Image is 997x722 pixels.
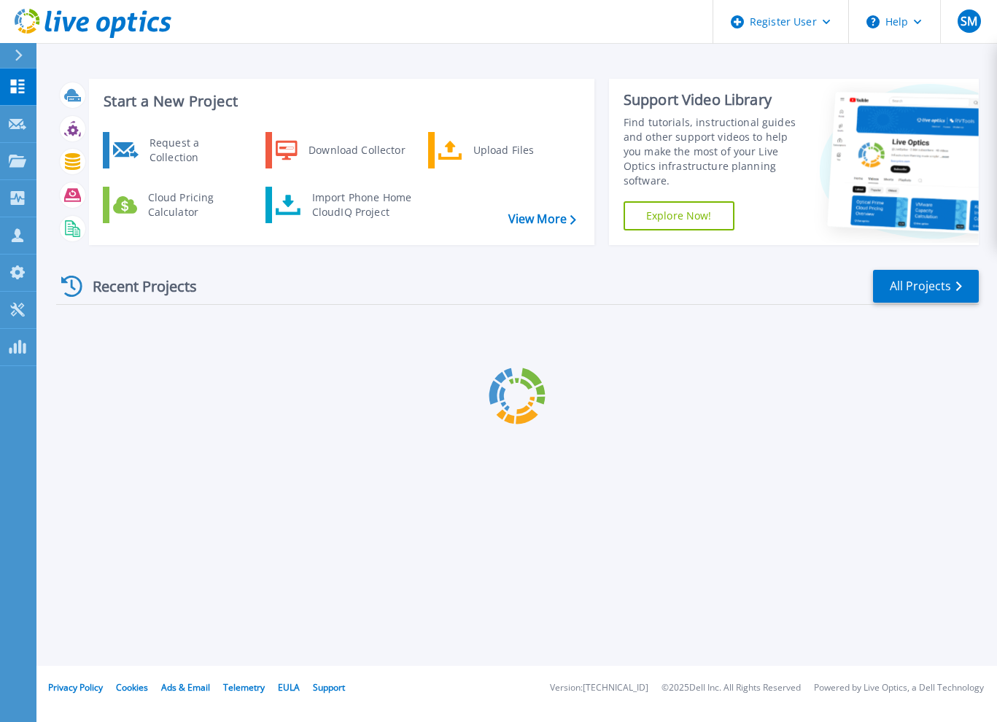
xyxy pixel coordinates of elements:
a: Ads & Email [161,681,210,694]
div: Request a Collection [142,136,249,165]
a: EULA [278,681,300,694]
a: Cookies [116,681,148,694]
a: Privacy Policy [48,681,103,694]
div: Import Phone Home CloudIQ Project [305,190,419,220]
div: Download Collector [301,136,411,165]
li: © 2025 Dell Inc. All Rights Reserved [662,683,801,693]
a: Request a Collection [103,132,252,168]
span: SM [961,15,977,27]
h3: Start a New Project [104,93,575,109]
li: Version: [TECHNICAL_ID] [550,683,648,693]
div: Cloud Pricing Calculator [141,190,249,220]
a: Support [313,681,345,694]
a: Download Collector [265,132,415,168]
a: All Projects [873,270,979,303]
li: Powered by Live Optics, a Dell Technology [814,683,984,693]
a: Upload Files [428,132,578,168]
a: Telemetry [223,681,265,694]
div: Find tutorials, instructional guides and other support videos to help you make the most of your L... [624,115,807,188]
div: Recent Projects [56,268,217,304]
a: View More [508,212,576,226]
div: Upload Files [466,136,574,165]
a: Explore Now! [624,201,734,230]
a: Cloud Pricing Calculator [103,187,252,223]
div: Support Video Library [624,90,807,109]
